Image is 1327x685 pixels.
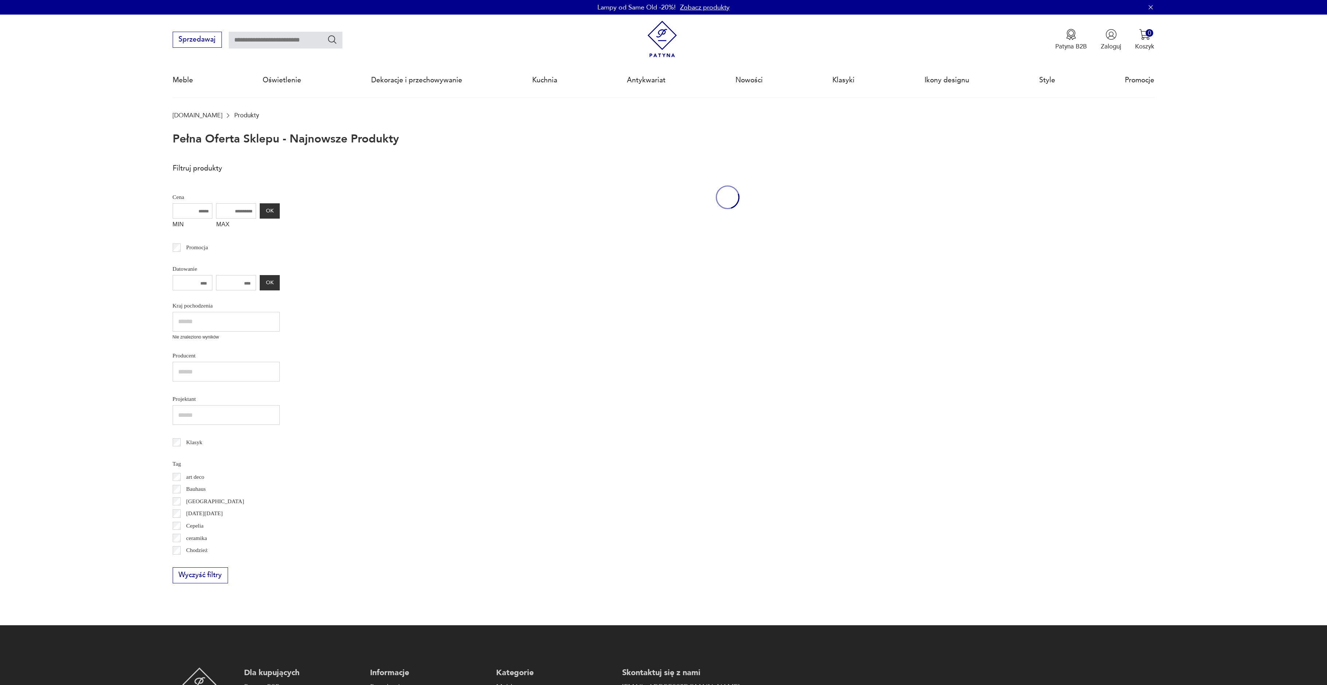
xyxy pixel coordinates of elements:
[186,558,207,567] p: Ćmielów
[644,21,681,58] img: Patyna - sklep z meblami i dekoracjami vintage
[597,3,676,12] p: Lampy od Same Old -20%!
[1055,29,1087,51] a: Ikona medaluPatyna B2B
[371,63,462,97] a: Dekoracje i przechowywanie
[1101,42,1121,51] p: Zaloguj
[1135,42,1154,51] p: Koszyk
[1055,42,1087,51] p: Patyna B2B
[173,264,280,274] p: Datowanie
[186,545,208,555] p: Chodzież
[735,63,763,97] a: Nowości
[1146,29,1153,37] div: 0
[832,63,855,97] a: Klasyki
[173,37,222,43] a: Sprzedawaj
[173,112,222,119] a: [DOMAIN_NAME]
[680,3,730,12] a: Zobacz produkty
[173,133,399,145] h1: Pełna oferta sklepu - najnowsze produkty
[496,668,613,678] p: Kategorie
[622,668,739,678] p: Skontaktuj się z nami
[1106,29,1117,40] img: Ikonka użytkownika
[173,219,213,232] label: MIN
[173,164,280,173] p: Filtruj produkty
[532,63,557,97] a: Kuchnia
[186,484,206,494] p: Bauhaus
[327,34,338,45] button: Szukaj
[186,438,202,447] p: Klasyk
[216,219,256,232] label: MAX
[186,509,223,518] p: [DATE][DATE]
[260,203,279,219] button: OK
[173,459,280,469] p: Tag
[173,351,280,360] p: Producent
[716,159,739,235] div: oval-loading
[1101,29,1121,51] button: Zaloguj
[173,567,228,583] button: Wyczyść filtry
[263,63,301,97] a: Oświetlenie
[173,63,193,97] a: Meble
[186,533,207,543] p: ceramika
[186,521,204,531] p: Cepelia
[1135,29,1154,51] button: 0Koszyk
[186,472,204,482] p: art deco
[234,112,259,119] p: Produkty
[627,63,666,97] a: Antykwariat
[173,32,222,48] button: Sprzedawaj
[173,192,280,202] p: Cena
[1065,29,1077,40] img: Ikona medalu
[1139,29,1150,40] img: Ikona koszyka
[1125,63,1154,97] a: Promocje
[186,243,208,252] p: Promocja
[173,394,280,404] p: Projektant
[1055,29,1087,51] button: Patyna B2B
[260,275,279,290] button: OK
[186,497,244,506] p: [GEOGRAPHIC_DATA]
[244,668,361,678] p: Dla kupujących
[924,63,969,97] a: Ikony designu
[173,301,280,310] p: Kraj pochodzenia
[370,668,487,678] p: Informacje
[1039,63,1055,97] a: Style
[173,334,280,341] p: Nie znaleziono wyników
